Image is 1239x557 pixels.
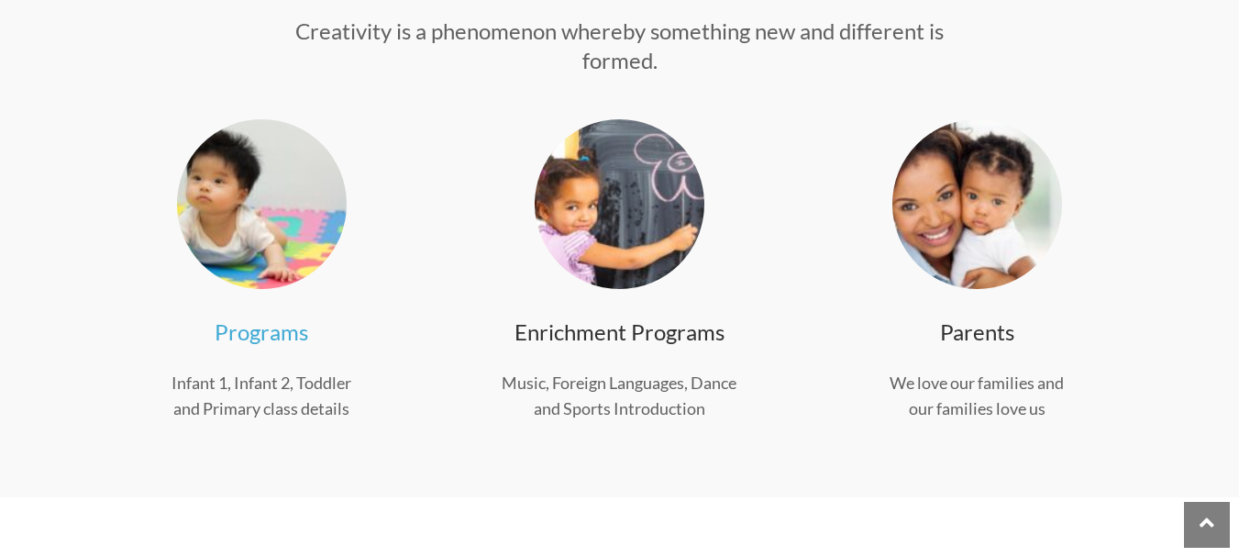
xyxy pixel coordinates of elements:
[940,318,1014,345] a: Parents
[215,318,308,345] a: Programs
[514,318,725,345] a: Enrichment Programs
[134,370,391,421] p: Infant 1, Infant 2, Toddler and Primary class details
[491,370,747,421] p: Music, Foreign Languages, Dance and Sports Introduction
[262,17,978,75] p: Creativity is a phenomenon whereby something new and different is formed.
[848,370,1105,421] p: We love our families and our families love us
